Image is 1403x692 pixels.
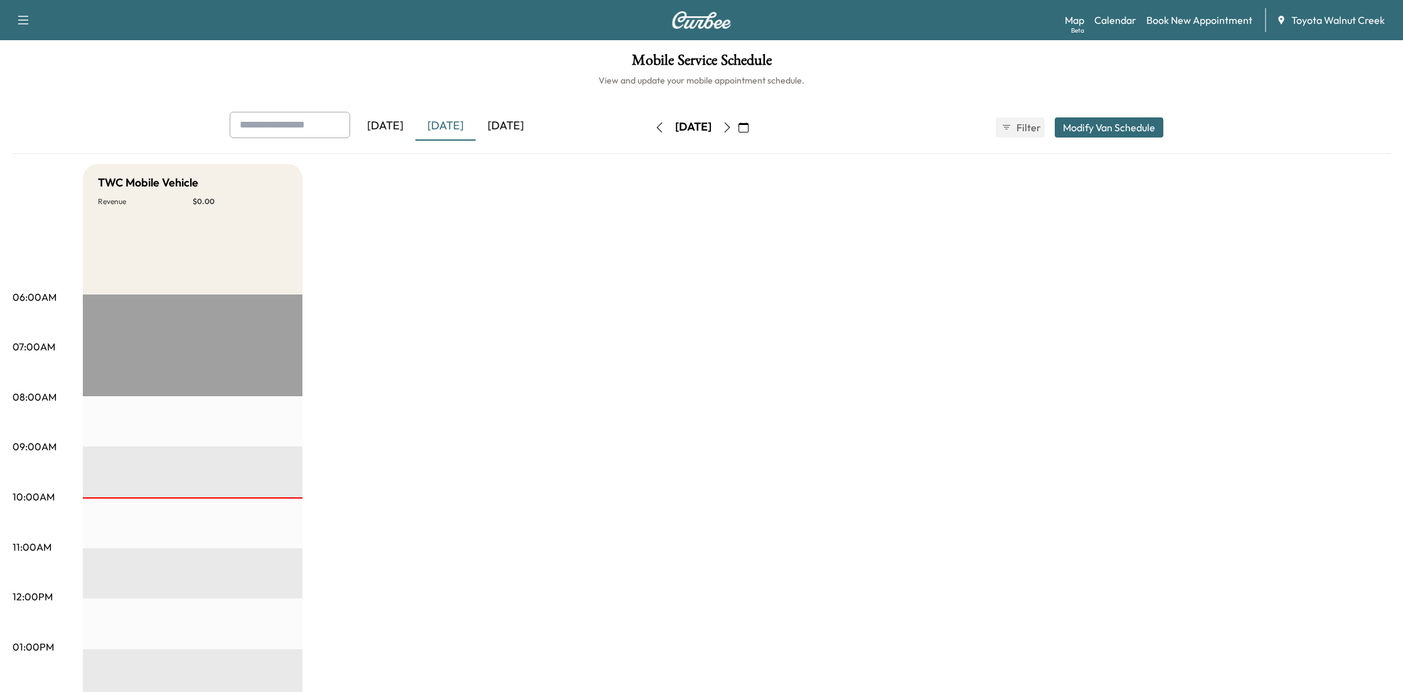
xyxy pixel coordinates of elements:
p: 10:00AM [13,489,55,504]
div: [DATE] [415,112,476,141]
h6: View and update your mobile appointment schedule. [13,74,1390,87]
span: Filter [1016,120,1039,135]
p: 09:00AM [13,439,56,454]
p: 12:00PM [13,589,53,604]
div: [DATE] [476,112,536,141]
div: Beta [1071,26,1084,35]
a: Book New Appointment [1146,13,1252,28]
h5: TWC Mobile Vehicle [98,174,198,192]
div: [DATE] [355,112,415,141]
p: 11:00AM [13,539,51,554]
a: MapBeta [1065,13,1084,28]
div: [DATE] [675,119,712,135]
p: 08:00AM [13,389,56,404]
span: Toyota Walnut Creek [1291,13,1385,28]
p: 07:00AM [13,339,55,354]
a: Calendar [1094,13,1136,28]
p: Revenue [98,197,193,207]
p: 06:00AM [13,289,56,305]
button: Filter [996,117,1045,138]
h1: Mobile Service Schedule [13,53,1390,74]
button: Modify Van Schedule [1055,117,1163,138]
p: $ 0.00 [193,197,287,207]
img: Curbee Logo [671,11,732,29]
p: 01:00PM [13,639,54,654]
